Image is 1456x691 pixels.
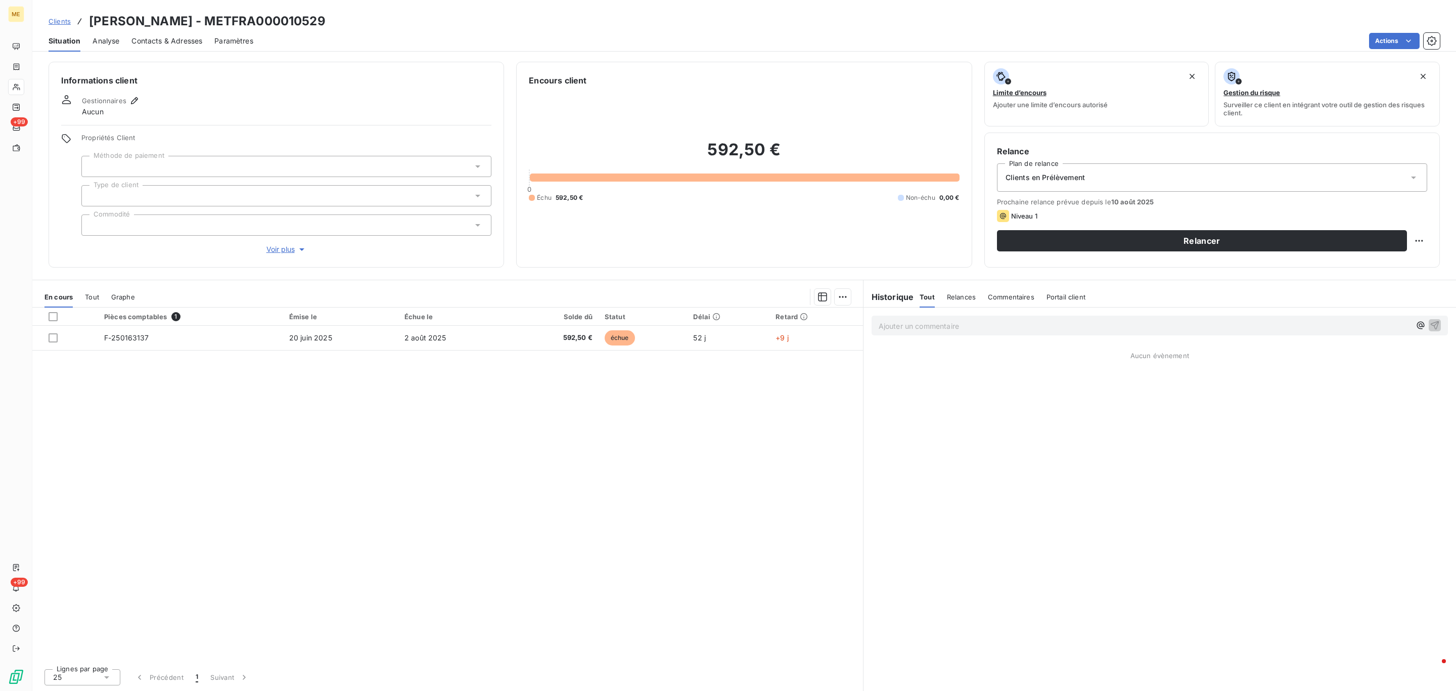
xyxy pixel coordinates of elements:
[196,672,198,682] span: 1
[49,16,71,26] a: Clients
[93,36,119,46] span: Analyse
[89,12,326,30] h3: [PERSON_NAME] - METFRA000010529
[776,333,789,342] span: +9 j
[518,313,593,321] div: Solde dû
[214,36,253,46] span: Paramètres
[1422,657,1446,681] iframe: Intercom live chat
[776,313,856,321] div: Retard
[518,333,593,343] span: 592,50 €
[404,313,506,321] div: Échue le
[104,333,149,342] span: F-250163137
[920,293,935,301] span: Tout
[82,107,104,117] span: Aucun
[104,312,277,321] div: Pièces comptables
[529,140,959,170] h2: 592,50 €
[53,672,62,682] span: 25
[81,244,491,255] button: Voir plus
[90,221,98,230] input: Ajouter une valeur
[82,97,126,105] span: Gestionnaires
[1111,198,1154,206] span: 10 août 2025
[863,291,914,303] h6: Historique
[527,185,531,193] span: 0
[1369,33,1420,49] button: Actions
[537,193,552,202] span: Échu
[128,667,190,688] button: Précédent
[289,313,392,321] div: Émise le
[131,36,202,46] span: Contacts & Adresses
[11,578,28,587] span: +99
[204,667,255,688] button: Suivant
[1223,101,1431,117] span: Surveiller ce client en intégrant votre outil de gestion des risques client.
[289,333,332,342] span: 20 juin 2025
[1215,62,1440,126] button: Gestion du risqueSurveiller ce client en intégrant votre outil de gestion des risques client.
[997,145,1427,157] h6: Relance
[947,293,976,301] span: Relances
[85,293,99,301] span: Tout
[49,17,71,25] span: Clients
[61,74,491,87] h6: Informations client
[988,293,1034,301] span: Commentaires
[266,244,307,254] span: Voir plus
[1130,352,1189,360] span: Aucun évènement
[1011,212,1037,220] span: Niveau 1
[8,119,24,136] a: +99
[997,230,1407,251] button: Relancer
[605,313,681,321] div: Statut
[171,312,180,321] span: 1
[605,330,635,345] span: échue
[49,36,80,46] span: Situation
[693,333,706,342] span: 52 j
[190,667,204,688] button: 1
[90,162,98,171] input: Ajouter une valeur
[993,101,1108,109] span: Ajouter une limite d’encours autorisé
[404,333,446,342] span: 2 août 2025
[90,191,98,200] input: Ajouter une valeur
[111,293,135,301] span: Graphe
[1006,172,1085,183] span: Clients en Prélèvement
[8,6,24,22] div: ME
[984,62,1209,126] button: Limite d’encoursAjouter une limite d’encours autorisé
[993,89,1046,97] span: Limite d’encours
[997,198,1427,206] span: Prochaine relance prévue depuis le
[693,313,763,321] div: Délai
[1046,293,1085,301] span: Portail client
[939,193,960,202] span: 0,00 €
[1223,89,1280,97] span: Gestion du risque
[906,193,935,202] span: Non-échu
[529,74,586,87] h6: Encours client
[81,134,491,148] span: Propriétés Client
[11,117,28,126] span: +99
[44,293,73,301] span: En cours
[556,193,583,202] span: 592,50 €
[8,669,24,685] img: Logo LeanPay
